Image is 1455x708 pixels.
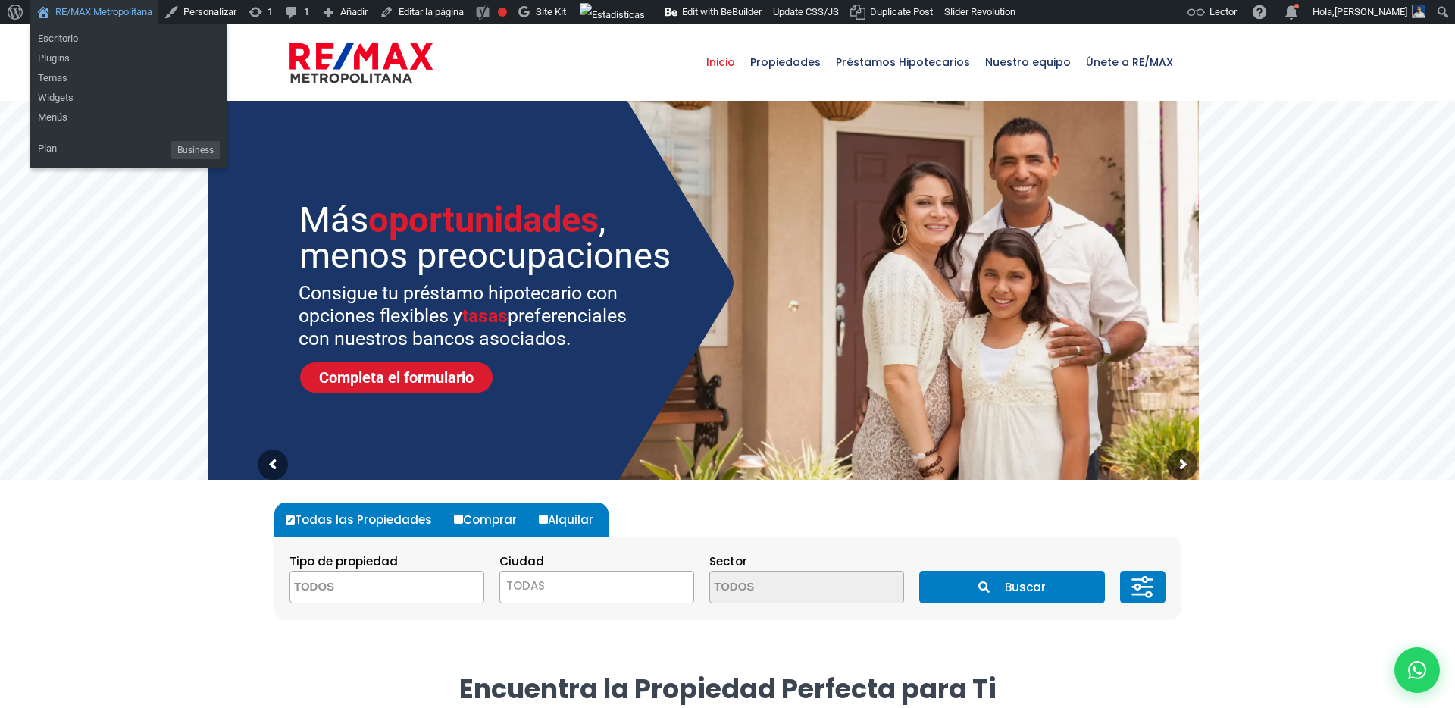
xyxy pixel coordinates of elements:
[978,39,1078,85] span: Nuestro equipo
[699,39,743,85] span: Inicio
[536,6,566,17] span: Site Kit
[506,578,545,594] span: TODAS
[30,108,227,127] a: Menús
[38,136,57,161] span: Plan
[539,515,548,524] input: Alquilar
[30,29,227,49] a: Escritorio
[535,503,609,537] label: Alquilar
[699,24,743,100] a: Inicio
[710,572,857,604] textarea: Search
[30,68,227,88] a: Temas
[282,503,447,537] label: Todas las Propiedades
[30,49,227,68] a: Plugins
[289,553,398,569] span: Tipo de propiedad
[743,24,828,100] a: Propiedades
[300,362,493,393] a: Completa el formulario
[30,64,227,132] ul: RE/MAX Metropolitana
[368,199,599,240] span: oportunidades
[286,515,295,525] input: Todas las Propiedades
[1335,6,1407,17] span: [PERSON_NAME]
[1078,39,1181,85] span: Únete a RE/MAX
[171,141,220,159] span: Business
[709,553,747,569] span: Sector
[828,24,978,100] a: Préstamos Hipotecarios
[30,24,227,73] ul: RE/MAX Metropolitana
[30,132,227,168] ul: RE/MAX Metropolitana
[1078,24,1181,100] a: Únete a RE/MAX
[498,8,507,17] div: Frase clave objetivo no establecida
[978,24,1078,100] a: Nuestro equipo
[919,571,1104,603] button: Buscar
[500,575,693,597] span: TODAS
[290,572,437,604] textarea: Search
[944,6,1015,17] span: Slider Revolution
[454,515,463,524] input: Comprar
[828,39,978,85] span: Préstamos Hipotecarios
[743,39,828,85] span: Propiedades
[299,202,677,273] sr7-txt: Más , menos preocupaciones
[450,503,532,537] label: Comprar
[462,305,508,327] span: tasas
[30,88,227,108] a: Widgets
[499,553,544,569] span: Ciudad
[299,282,646,350] sr7-txt: Consigue tu préstamo hipotecario con opciones flexibles y preferenciales con nuestros bancos asoc...
[580,3,645,27] img: Visitas de 48 horas. Haz clic para ver más estadísticas del sitio.
[289,24,433,100] a: RE/MAX Metropolitana
[289,40,433,86] img: remax-metropolitana-logo
[499,571,694,603] span: TODAS
[459,670,997,707] strong: Encuentra la Propiedad Perfecta para Ti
